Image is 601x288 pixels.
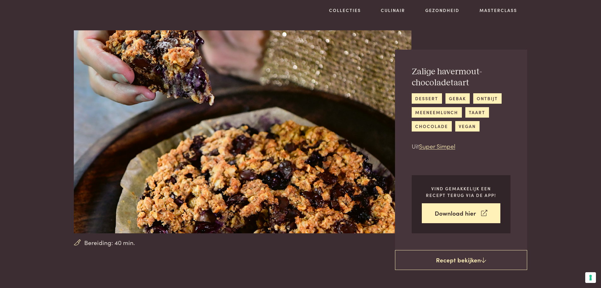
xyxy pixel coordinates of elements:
[419,142,455,150] a: Super Simpel
[74,30,411,233] img: Zalige havermout-chocoladetaart
[422,203,500,223] a: Download hier
[445,93,470,104] a: gebak
[585,272,596,283] button: Uw voorkeuren voor toestemming voor trackingtechnologieën
[412,121,452,132] a: chocolade
[465,107,489,118] a: taart
[455,121,480,132] a: vegan
[395,250,527,270] a: Recept bekijken
[381,7,405,14] a: Culinair
[412,66,510,88] h2: Zalige havermout-chocoladetaart
[84,238,135,247] span: Bereiding: 40 min.
[473,93,502,104] a: ontbijt
[412,93,442,104] a: dessert
[480,7,517,14] a: Masterclass
[425,7,459,14] a: Gezondheid
[422,185,500,198] p: Vind gemakkelijk een recept terug via de app!
[412,142,510,151] p: Uit
[412,107,462,118] a: meeneemlunch
[329,7,361,14] a: Collecties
